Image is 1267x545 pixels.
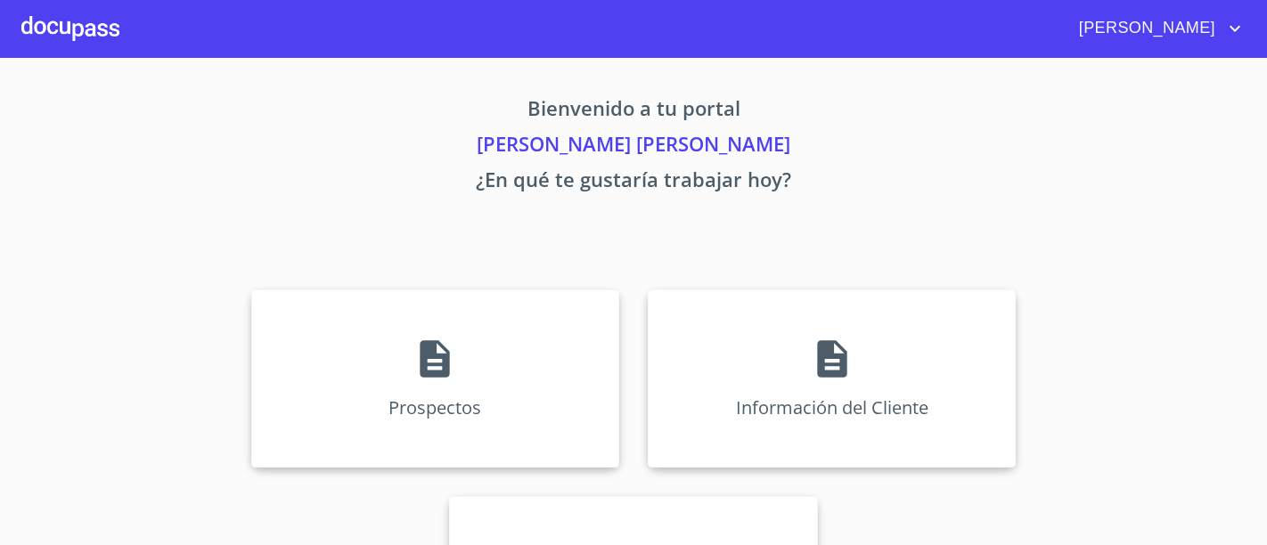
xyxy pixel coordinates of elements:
[85,94,1182,129] p: Bienvenido a tu portal
[85,129,1182,165] p: [PERSON_NAME] [PERSON_NAME]
[1066,14,1246,43] button: account of current user
[85,165,1182,200] p: ¿En qué te gustaría trabajar hoy?
[736,395,928,419] p: Información del Cliente
[1066,14,1224,43] span: [PERSON_NAME]
[388,395,481,419] p: Prospectos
